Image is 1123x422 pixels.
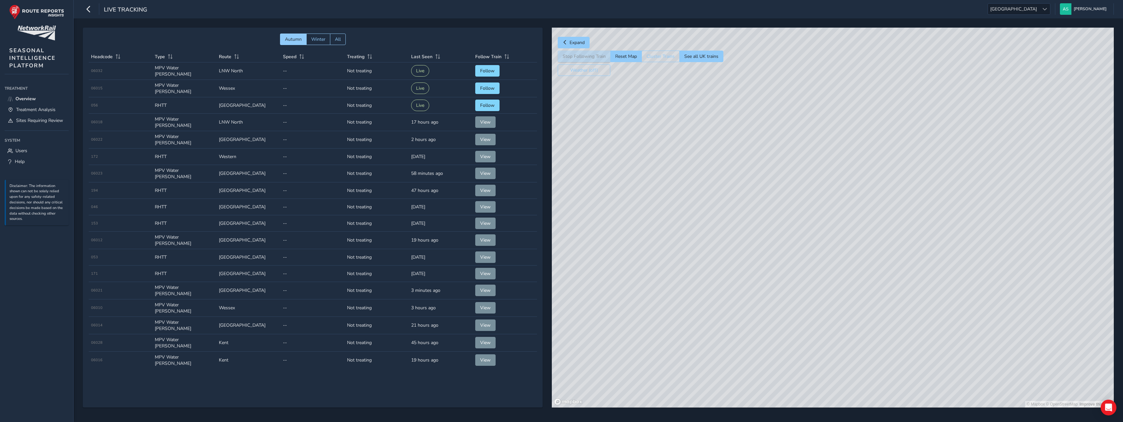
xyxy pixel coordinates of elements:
[217,266,281,282] td: [GEOGRAPHIC_DATA]
[217,282,281,299] td: [GEOGRAPHIC_DATA]
[480,85,495,91] span: Follow
[311,36,325,42] span: Winter
[5,156,69,167] a: Help
[345,80,409,97] td: Not treating
[480,305,491,311] span: View
[281,131,345,149] td: --
[91,204,98,209] span: 046
[345,266,409,282] td: Not treating
[475,201,496,213] button: View
[345,249,409,266] td: Not treating
[281,215,345,232] td: --
[345,352,409,369] td: Not treating
[280,34,306,45] button: Autumn
[409,215,473,232] td: [DATE]
[152,199,217,215] td: RHTT
[91,305,103,310] span: 06010
[91,255,98,260] span: 053
[409,114,473,131] td: 17 hours ago
[475,354,496,366] button: View
[152,266,217,282] td: RHTT
[1060,3,1071,15] img: diamond-layout
[480,220,491,226] span: View
[10,183,65,222] p: Disclaimer: The information shown can not be solely relied upon for any safety-related decisions,...
[281,165,345,182] td: --
[152,249,217,266] td: RHTT
[91,171,103,176] span: 06023
[217,317,281,334] td: [GEOGRAPHIC_DATA]
[15,158,25,165] span: Help
[345,334,409,352] td: Not treating
[152,80,217,97] td: MPV Water [PERSON_NAME]
[91,188,98,193] span: 194
[345,299,409,317] td: Not treating
[217,114,281,131] td: LNW North
[475,82,500,94] button: Follow
[475,151,496,162] button: View
[281,317,345,334] td: --
[642,51,679,62] button: Cluster Trains
[345,165,409,182] td: Not treating
[91,120,103,125] span: 06018
[345,114,409,131] td: Not treating
[15,148,27,154] span: Users
[475,134,496,145] button: View
[152,282,217,299] td: MPV Water [PERSON_NAME]
[345,282,409,299] td: Not treating
[411,54,433,60] span: Last Seen
[409,299,473,317] td: 3 hours ago
[5,115,69,126] a: Sites Requiring Review
[411,82,429,94] button: Live
[409,232,473,249] td: 19 hours ago
[152,114,217,131] td: MPV Water [PERSON_NAME]
[480,102,495,108] span: Follow
[409,182,473,199] td: 47 hours ago
[409,165,473,182] td: 58 minutes ago
[152,131,217,149] td: MPV Water [PERSON_NAME]
[219,54,231,60] span: Route
[281,199,345,215] td: --
[475,65,500,77] button: Follow
[306,34,330,45] button: Winter
[409,334,473,352] td: 45 hours ago
[480,119,491,125] span: View
[152,299,217,317] td: MPV Water [PERSON_NAME]
[91,54,113,60] span: Headcode
[475,251,496,263] button: View
[5,93,69,104] a: Overview
[409,199,473,215] td: [DATE]
[480,237,491,243] span: View
[475,319,496,331] button: View
[409,249,473,266] td: [DATE]
[217,97,281,114] td: [GEOGRAPHIC_DATA]
[16,117,63,124] span: Sites Requiring Review
[152,352,217,369] td: MPV Water [PERSON_NAME]
[610,51,642,62] button: Reset Map
[345,62,409,80] td: Not treating
[217,182,281,199] td: [GEOGRAPHIC_DATA]
[91,288,103,293] span: 06021
[475,168,496,179] button: View
[283,54,296,60] span: Speed
[91,358,103,363] span: 06016
[91,86,103,91] span: 06015
[679,51,723,62] button: See all UK trains
[281,266,345,282] td: --
[155,54,165,60] span: Type
[152,62,217,80] td: MPV Water [PERSON_NAME]
[152,97,217,114] td: RHTT
[480,287,491,293] span: View
[281,282,345,299] td: --
[475,337,496,348] button: View
[5,104,69,115] a: Treatment Analysis
[409,317,473,334] td: 21 hours ago
[409,352,473,369] td: 19 hours ago
[281,232,345,249] td: --
[345,232,409,249] td: Not treating
[217,334,281,352] td: Kent
[1060,3,1109,15] button: [PERSON_NAME]
[217,299,281,317] td: Wessex
[480,153,491,160] span: View
[345,182,409,199] td: Not treating
[281,97,345,114] td: --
